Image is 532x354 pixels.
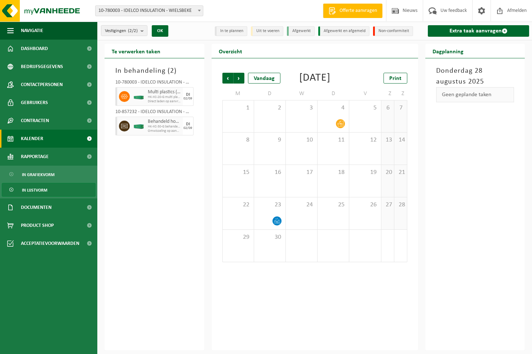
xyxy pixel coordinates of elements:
[353,104,377,112] span: 5
[226,201,250,209] span: 22
[428,25,529,37] a: Extra taak aanvragen
[394,87,407,100] td: Z
[226,104,250,112] span: 1
[21,112,49,130] span: Contracten
[385,169,390,176] span: 20
[318,87,349,100] td: D
[148,119,181,125] span: Behandeld hout (B)
[254,87,286,100] td: D
[21,94,48,112] span: Gebruikers
[148,129,181,133] span: Omwisseling op aanvraag
[133,94,144,99] img: HK-XC-20-GN-00
[133,124,144,129] img: HK-XC-30-GN-00
[248,73,280,84] div: Vandaag
[183,126,192,130] div: 02/09
[287,26,315,36] li: Afgewerkt
[2,183,96,197] a: In lijstvorm
[215,26,247,36] li: In te plannen
[323,4,382,18] a: Offerte aanvragen
[398,104,403,112] span: 7
[21,76,63,94] span: Contactpersonen
[321,169,345,176] span: 18
[289,136,314,144] span: 10
[226,169,250,176] span: 15
[128,28,138,33] count: (2/2)
[398,201,403,209] span: 28
[398,169,403,176] span: 21
[101,25,147,36] button: Vestigingen(2/2)
[425,44,471,58] h2: Dagplanning
[22,183,47,197] span: In lijstvorm
[21,216,54,234] span: Product Shop
[321,104,345,112] span: 4
[234,73,244,84] span: Volgende
[258,136,282,144] span: 9
[385,136,390,144] span: 13
[321,201,345,209] span: 25
[95,5,203,16] span: 10-780003 - IDELCO INSULATION - WIELSBEKE
[286,87,318,100] td: W
[338,7,379,14] span: Offerte aanvragen
[258,233,282,241] span: 30
[251,26,283,36] li: Uit te voeren
[436,66,514,87] h3: Donderdag 28 augustus 2025
[226,233,250,241] span: 29
[353,169,377,176] span: 19
[115,66,194,76] h3: In behandeling ( )
[148,99,181,104] span: Direct laden op aanvraag
[22,168,54,182] span: In grafiekvorm
[381,87,394,100] td: Z
[258,104,282,112] span: 2
[21,234,79,252] span: Acceptatievoorwaarden
[148,89,181,95] span: Multi plastics (PMD/harde kunststoffen/spanbanden/EPS/folie naturel/folie gemengd)
[289,201,314,209] span: 24
[222,87,254,100] td: M
[436,87,514,102] div: Geen geplande taken
[299,73,331,84] div: [DATE]
[21,198,52,216] span: Documenten
[373,26,413,36] li: Non-conformiteit
[148,125,181,129] span: HK-XC-30-G behandeld hout (B)
[115,109,194,117] div: 10-857232 - IDELCO INSULATION - WIELSBEKE
[183,97,192,100] div: 02/09
[353,136,377,144] span: 12
[385,201,390,209] span: 27
[2,167,96,181] a: In grafiekvorm
[398,136,403,144] span: 14
[258,169,282,176] span: 16
[385,104,390,112] span: 6
[353,201,377,209] span: 26
[226,136,250,144] span: 8
[21,130,43,148] span: Kalender
[21,22,43,40] span: Navigatie
[170,67,174,75] span: 2
[289,104,314,112] span: 3
[21,40,48,58] span: Dashboard
[96,6,203,16] span: 10-780003 - IDELCO INSULATION - WIELSBEKE
[318,26,369,36] li: Afgewerkt en afgemeld
[148,95,181,99] span: HK-XC-20-G multi plastics (PMD/harde kunststof/spanbanden/EP
[289,169,314,176] span: 17
[105,44,168,58] h2: Te verwerken taken
[389,76,402,81] span: Print
[212,44,249,58] h2: Overzicht
[384,73,407,84] a: Print
[321,136,345,144] span: 11
[21,148,49,166] span: Rapportage
[186,122,190,126] div: DI
[115,80,194,87] div: 10-780003 - IDELCO INSULATION - WIELSBEKE
[105,26,138,36] span: Vestigingen
[222,73,233,84] span: Vorige
[258,201,282,209] span: 23
[21,58,63,76] span: Bedrijfsgegevens
[186,93,190,97] div: DI
[152,25,168,37] button: OK
[349,87,381,100] td: V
